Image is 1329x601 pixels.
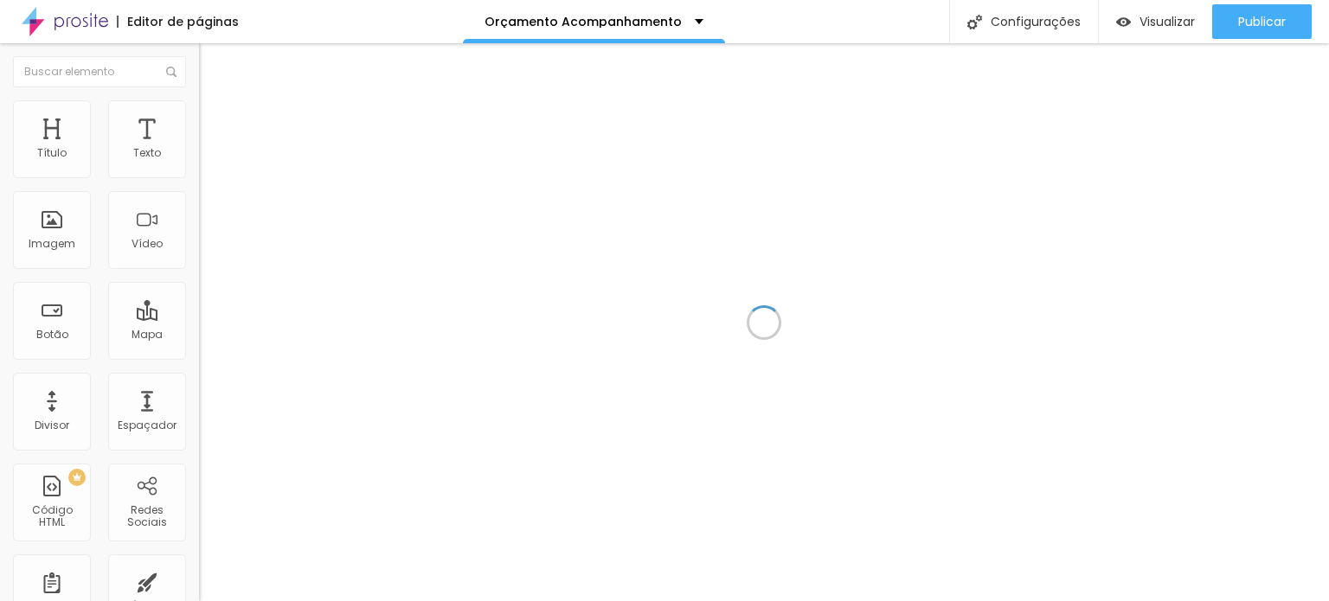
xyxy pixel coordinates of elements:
div: Texto [133,147,161,159]
div: Vídeo [132,238,163,250]
img: Icone [967,15,982,29]
span: Visualizar [1140,15,1195,29]
div: Imagem [29,238,75,250]
img: Icone [166,67,177,77]
button: Publicar [1212,4,1312,39]
button: Visualizar [1099,4,1212,39]
div: Título [37,147,67,159]
div: Redes Sociais [112,504,181,529]
div: Divisor [35,419,69,432]
div: Código HTML [17,504,86,529]
div: Mapa [132,329,163,341]
input: Buscar elemento [13,56,186,87]
span: Publicar [1238,15,1286,29]
div: Botão [36,329,68,341]
div: Editor de páginas [117,16,239,28]
p: Orçamento Acompanhamento [485,16,682,28]
img: view-1.svg [1116,15,1131,29]
div: Espaçador [118,419,177,432]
